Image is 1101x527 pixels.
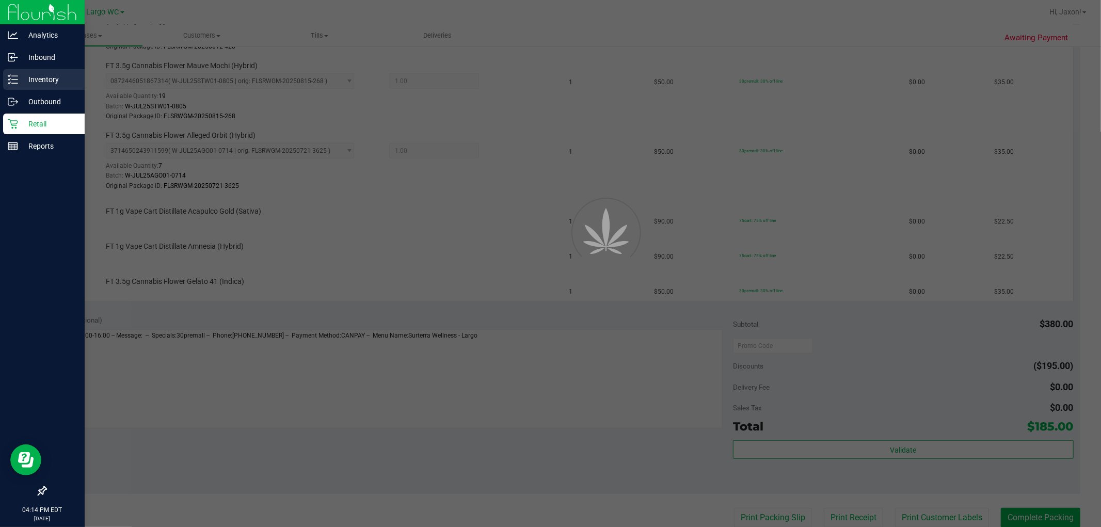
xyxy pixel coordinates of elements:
[18,118,80,130] p: Retail
[18,95,80,108] p: Outbound
[5,515,80,522] p: [DATE]
[8,52,18,62] inline-svg: Inbound
[8,74,18,85] inline-svg: Inventory
[18,51,80,63] p: Inbound
[8,97,18,107] inline-svg: Outbound
[5,505,80,515] p: 04:14 PM EDT
[8,141,18,151] inline-svg: Reports
[8,30,18,40] inline-svg: Analytics
[18,73,80,86] p: Inventory
[10,444,41,475] iframe: Resource center
[18,29,80,41] p: Analytics
[18,140,80,152] p: Reports
[8,119,18,129] inline-svg: Retail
